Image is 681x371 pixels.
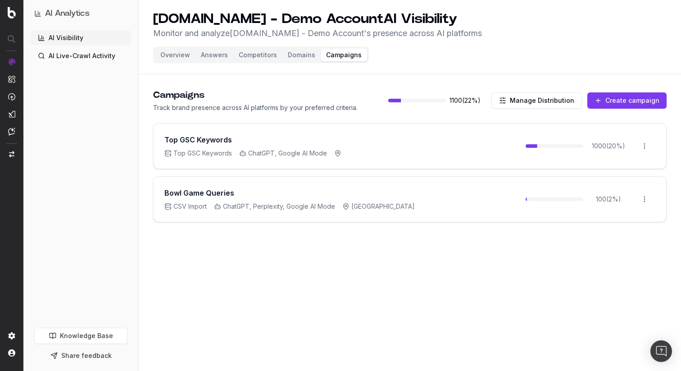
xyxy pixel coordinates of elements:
p: Monitor and analyze [DOMAIN_NAME] - Demo Account 's presence across AI platforms [153,27,482,40]
a: Knowledge Base [34,328,127,344]
img: Intelligence [8,75,15,83]
span: 1000 ( 20 %) [587,142,630,151]
h3: Bowl Game Queries [164,188,234,198]
img: Analytics [8,58,15,65]
p: Track brand presence across AI platforms by your preferred criteria. [153,103,358,112]
a: AI Live-Crawl Activity [31,49,131,63]
span: ChatGPT, Perplexity, Google AI Mode [214,202,335,211]
img: Activation [8,93,15,101]
button: Competitors [233,49,282,61]
button: Domains [282,49,321,61]
img: My account [8,349,15,357]
button: Answers [195,49,233,61]
button: Campaigns [321,49,367,61]
img: Assist [8,128,15,135]
div: Open Intercom Messenger [650,340,672,362]
h1: [DOMAIN_NAME] - Demo Account AI Visibility [153,11,482,27]
button: AI Analytics [34,7,127,20]
h1: AI Analytics [45,7,90,20]
span: ChatGPT, Google AI Mode [239,149,327,158]
span: 1100 ( 22 %) [449,96,481,105]
button: Overview [155,49,195,61]
img: Setting [8,332,15,339]
span: CSV Import [164,202,207,211]
button: Manage Distribution [491,92,582,109]
img: Studio [8,110,15,118]
button: Create campaign [587,92,667,109]
h3: Top GSC Keywords [164,134,232,145]
img: Switch project [9,151,14,157]
img: Botify logo [8,7,16,18]
span: Top GSC Keywords [164,149,232,158]
h2: Campaigns [153,89,358,101]
a: AI Visibility [31,31,131,45]
span: 100 ( 2 %) [587,195,630,204]
button: Share feedback [34,348,127,364]
span: [GEOGRAPHIC_DATA] [342,202,415,211]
